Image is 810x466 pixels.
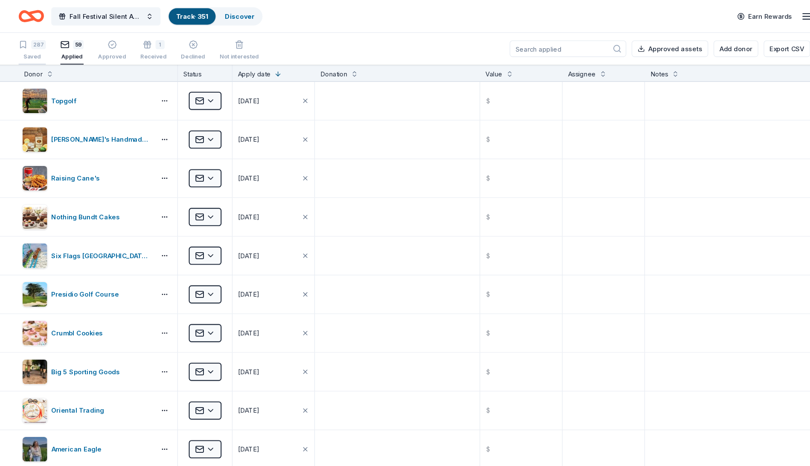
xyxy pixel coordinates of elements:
div: [DATE] [240,271,260,281]
img: Image for Presidio Golf Course [38,264,61,287]
button: Image for Big 5 Sporting GoodsBig 5 Sporting Goods [38,336,159,360]
img: Image for Oriental Trading [38,373,61,396]
button: Declined [186,34,209,61]
input: Search applied [494,38,604,53]
img: Image for Big 5 Sporting Goods [38,337,61,360]
div: [DATE] [240,198,260,208]
button: [DATE] [235,149,311,185]
button: [DATE] [235,258,311,294]
button: Image for Nothing Bundt CakesNothing Bundt Cakes [38,191,159,215]
a: Discover [227,12,255,19]
button: 1Received [148,34,173,61]
button: Fall Festival Silent Auction [65,7,167,24]
div: Donor [39,64,57,74]
img: Image for Nothing Bundt Cakes [38,192,61,215]
div: Oriental Trading [65,379,118,390]
button: [DATE] [235,367,311,402]
button: Track· 351Discover [174,7,263,24]
div: Crumbl Cookies [65,307,116,317]
span: Fall Festival Silent Auction [82,10,150,20]
img: Image for Crumbl Cookies [38,300,61,323]
div: Not interested [223,50,259,56]
div: Big 5 Sporting Goods [65,343,132,353]
div: [DATE] [240,452,260,462]
img: Image for Six Flags Magic Mountain (Valencia) [38,228,61,251]
button: 59Applied [73,34,95,61]
div: [DATE] [240,416,260,426]
button: Image for Presidio Golf CoursePresidio Golf Course [38,264,159,288]
a: Earn Rewards [703,8,764,23]
div: Six Flags [GEOGRAPHIC_DATA] ([GEOGRAPHIC_DATA]) [65,234,159,245]
div: Value [472,64,488,74]
button: [DATE] [235,403,311,439]
a: Home [34,5,58,25]
div: Applied [73,50,95,56]
div: [DATE] [240,343,260,353]
div: 287 [46,38,60,46]
div: Apply date [240,64,270,74]
div: [DATE] [240,307,260,317]
div: [DATE] [240,379,260,390]
button: Approved [109,34,135,61]
div: Nothing Bundt Cakes [65,198,132,208]
button: Add donor [685,38,727,53]
button: [DATE] [235,76,311,112]
div: Saved [34,50,60,56]
img: Image for American Eagle [38,409,61,432]
div: [DATE] [240,234,260,245]
div: Received [148,50,173,56]
button: [DATE] [235,113,311,149]
button: Image for TopgolfTopgolf [38,82,159,106]
button: Not interested [223,34,259,61]
div: Approved [109,50,135,56]
div: Presidio Golf Course [65,271,131,281]
div: [DATE] [240,162,260,172]
div: Élephante [65,452,99,462]
div: Raising Cane's [65,162,113,172]
div: Topgolf [65,89,92,99]
div: Notes [626,64,643,74]
button: Image for Six Flags Magic Mountain (Valencia)Six Flags [GEOGRAPHIC_DATA] ([GEOGRAPHIC_DATA]) [38,227,159,251]
button: Image for Crumbl CookiesCrumbl Cookies [38,300,159,324]
button: Image for American EagleAmerican Eagle [38,409,159,433]
div: Declined [186,50,209,56]
div: [DATE] [240,125,260,136]
button: [DATE] [235,294,311,330]
button: Image for Raising Cane's Raising Cane's [38,155,159,179]
button: [DATE] [235,330,311,366]
div: American Eagle [65,416,115,426]
div: [PERSON_NAME]'s Handmade Vodka [65,125,159,136]
div: [DATE] [240,89,260,99]
div: 1 [163,38,171,46]
div: Assignee [549,64,575,74]
button: Export CSV [732,38,776,53]
div: 59 [85,38,95,46]
button: 287Saved [34,34,60,61]
div: Status [183,61,235,76]
button: Image for Oriental TradingOriental Trading [38,373,159,396]
button: [DATE] [235,185,311,221]
img: Image for Tito's Handmade Vodka [38,119,61,142]
button: Approved assets [609,38,680,53]
img: Image for Topgolf [38,83,61,106]
div: Donation [317,64,342,74]
img: Image for Raising Cane's [38,155,61,178]
a: Track· 351 [182,12,212,19]
button: [DATE] [235,221,311,257]
button: Image for Tito's Handmade Vodka[PERSON_NAME]'s Handmade Vodka [38,119,159,143]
